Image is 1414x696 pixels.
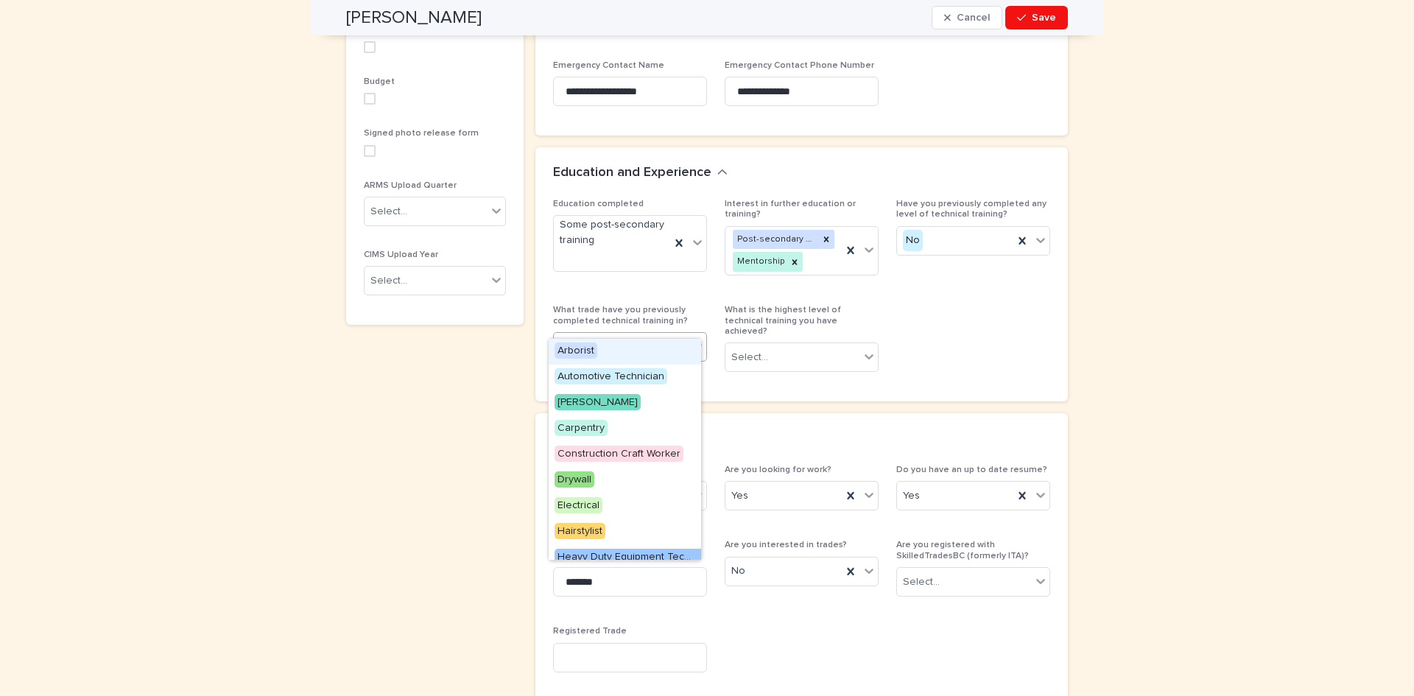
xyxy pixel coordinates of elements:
[896,465,1047,474] span: Do you have an up to date resume?
[555,446,683,462] span: Construction Craft Worker
[555,497,602,513] span: Electrical
[725,61,874,70] span: Emergency Contact Phone Number
[370,204,407,219] div: Select...
[731,563,745,579] span: No
[553,306,688,325] span: What trade have you previously completed technical training in?
[725,465,831,474] span: Are you looking for work?
[346,7,482,29] h2: [PERSON_NAME]
[1005,6,1068,29] button: Save
[549,365,701,390] div: Automotive Technician
[731,350,768,365] div: Select...
[549,390,701,416] div: Baker
[555,420,608,436] span: Carpentry
[560,217,664,248] span: Some post-secondary training
[370,273,407,289] div: Select...
[896,541,1029,560] span: Are you registered with SkilledTradesBC (formerly ITA)?
[1032,13,1056,23] span: Save
[733,252,787,272] div: Mentorship
[903,574,940,590] div: Select...
[733,230,818,250] div: Post-secondary education
[903,230,923,251] div: No
[725,306,841,336] span: What is the highest level of technical training you have achieved?
[364,181,457,190] span: ARMS Upload Quarter
[364,129,479,138] span: Signed photo release form
[555,394,641,410] span: [PERSON_NAME]
[549,442,701,468] div: Construction Craft Worker
[549,416,701,442] div: Carpentry
[549,468,701,493] div: Drywall
[555,368,667,384] span: Automotive Technician
[555,471,594,488] span: Drywall
[903,488,920,504] span: Yes
[555,523,605,539] span: Hairstylist
[896,200,1047,219] span: Have you previously completed any level of technical training?
[725,200,856,219] span: Interest in further education or training?
[555,342,597,359] span: Arborist
[555,549,720,565] span: Heavy Duty Equipment Technician
[932,6,1002,29] button: Cancel
[549,519,701,545] div: Hairstylist
[553,61,664,70] span: Emergency Contact Name
[553,200,644,208] span: Education completed
[549,493,701,519] div: Electrical
[957,13,990,23] span: Cancel
[364,77,395,86] span: Budget
[549,339,701,365] div: Arborist
[549,545,701,571] div: Heavy Duty Equipment Technician
[553,165,711,181] h2: Education and Experience
[725,541,847,549] span: Are you interested in trades?
[364,250,438,259] span: CIMS Upload Year
[553,165,728,181] button: Education and Experience
[731,488,748,504] span: Yes
[553,627,627,636] span: Registered Trade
